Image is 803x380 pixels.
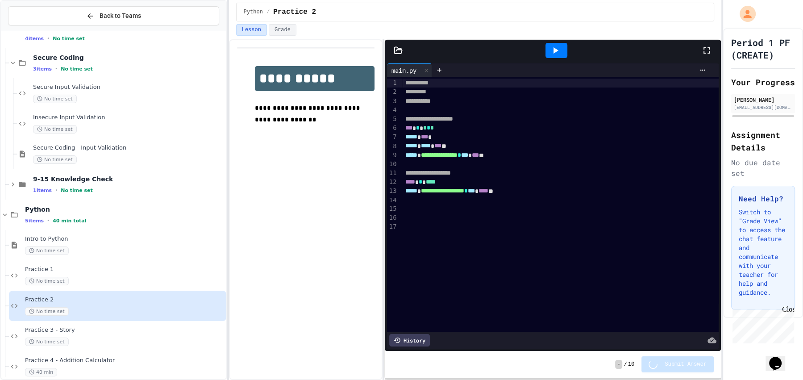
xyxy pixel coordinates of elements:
[33,125,77,134] span: No time set
[236,24,267,36] button: Lesson
[387,187,398,196] div: 13
[273,7,316,17] span: Practice 2
[387,133,398,142] div: 7
[33,114,225,121] span: Insecure Input Validation
[33,84,225,91] span: Secure Input Validation
[25,368,57,376] span: 40 min
[624,361,627,368] span: /
[731,157,795,179] div: No due date set
[25,266,225,273] span: Practice 1
[729,305,794,343] iframe: chat widget
[387,66,421,75] div: main.py
[25,246,69,255] span: No time set
[387,178,398,187] div: 12
[25,36,44,42] span: 4 items
[731,76,795,88] h2: Your Progress
[25,296,225,304] span: Practice 2
[33,95,77,103] span: No time set
[53,36,85,42] span: No time set
[25,326,225,334] span: Practice 3 - Story
[665,361,707,368] span: Submit Answer
[25,357,225,364] span: Practice 4 - Addition Calculator
[33,155,77,164] span: No time set
[387,88,398,96] div: 2
[33,175,225,183] span: 9-15 Knowledge Check
[25,235,225,243] span: Intro to Python
[33,54,225,62] span: Secure Coding
[25,307,69,316] span: No time set
[33,144,225,152] span: Secure Coding - Input Validation
[47,217,49,224] span: •
[739,193,787,204] h3: Need Help?
[25,218,44,224] span: 5 items
[387,213,398,222] div: 16
[4,4,62,57] div: Chat with us now!Close
[55,65,57,72] span: •
[615,360,622,369] span: -
[387,151,398,160] div: 9
[25,338,69,346] span: No time set
[25,277,69,285] span: No time set
[33,66,52,72] span: 3 items
[387,97,398,106] div: 3
[739,208,787,297] p: Switch to "Grade View" to access the chat feature and communicate with your teacher for help and ...
[766,344,794,371] iframe: chat widget
[387,169,398,178] div: 11
[730,4,758,24] div: My Account
[387,160,398,169] div: 10
[266,8,270,16] span: /
[61,188,93,193] span: No time set
[734,104,792,111] div: [EMAIL_ADDRESS][DOMAIN_NAME]
[269,24,296,36] button: Grade
[387,222,398,231] div: 17
[734,96,792,104] div: [PERSON_NAME]
[628,361,634,368] span: 10
[100,11,141,21] span: Back to Teams
[47,35,49,42] span: •
[25,205,225,213] span: Python
[387,79,398,88] div: 1
[244,8,263,16] span: Python
[33,188,52,193] span: 1 items
[387,205,398,213] div: 15
[731,36,795,61] h1: Period 1 PF (CREATE)
[53,218,86,224] span: 40 min total
[731,129,795,154] h2: Assignment Details
[55,187,57,194] span: •
[387,124,398,133] div: 6
[387,142,398,151] div: 8
[387,115,398,124] div: 5
[61,66,93,72] span: No time set
[387,106,398,115] div: 4
[387,196,398,205] div: 14
[389,334,430,347] div: History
